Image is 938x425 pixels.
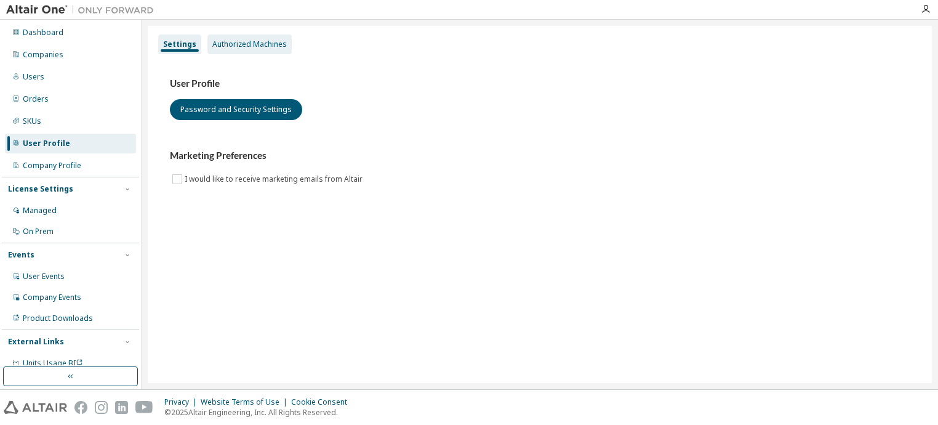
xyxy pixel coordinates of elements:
div: Authorized Machines [212,39,287,49]
div: Companies [23,50,63,60]
img: Altair One [6,4,160,16]
div: Settings [163,39,196,49]
img: altair_logo.svg [4,401,67,414]
h3: Marketing Preferences [170,150,910,162]
p: © 2025 Altair Engineering, Inc. All Rights Reserved. [164,407,355,418]
span: Units Usage BI [23,358,83,368]
button: Password and Security Settings [170,99,302,120]
img: youtube.svg [135,401,153,414]
div: User Events [23,272,65,281]
h3: User Profile [170,78,910,90]
img: instagram.svg [95,401,108,414]
div: Website Terms of Use [201,397,291,407]
label: I would like to receive marketing emails from Altair [185,172,365,187]
div: Managed [23,206,57,216]
div: License Settings [8,184,73,194]
div: Orders [23,94,49,104]
div: Events [8,250,34,260]
div: Product Downloads [23,314,93,323]
div: Dashboard [23,28,63,38]
div: Company Events [23,293,81,302]
div: SKUs [23,116,41,126]
div: Users [23,72,44,82]
div: On Prem [23,227,54,237]
div: Privacy [164,397,201,407]
img: linkedin.svg [115,401,128,414]
img: facebook.svg [74,401,87,414]
div: Cookie Consent [291,397,355,407]
div: User Profile [23,139,70,148]
div: External Links [8,337,64,347]
div: Company Profile [23,161,81,171]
